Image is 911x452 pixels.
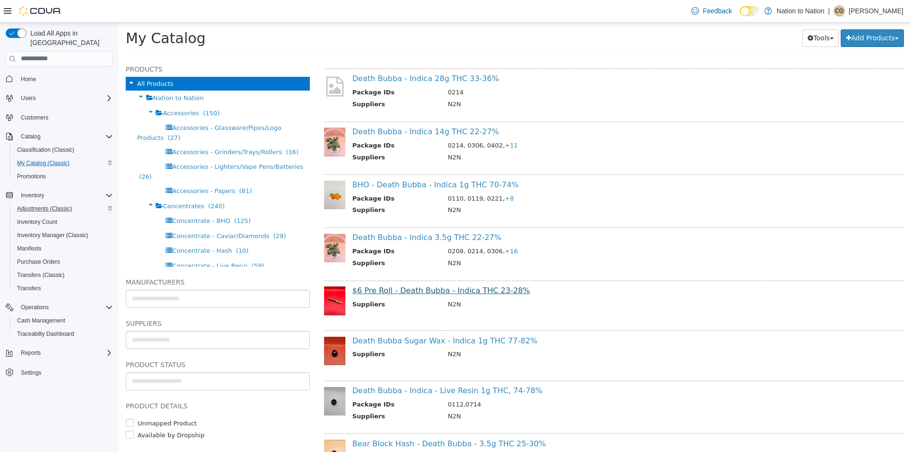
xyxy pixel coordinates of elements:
button: Catalog [17,131,44,142]
p: [PERSON_NAME] [849,5,903,17]
div: Cam Gottfriedson [834,5,845,17]
span: All Products [19,57,55,65]
span: (29) [155,210,167,217]
th: Suppliers [234,130,322,142]
button: Manifests [9,242,117,255]
a: Inventory Count [13,216,61,228]
a: Adjustments (Classic) [13,203,76,214]
span: (27) [49,111,62,119]
span: Inventory Count [13,216,113,228]
a: Death Bubba - Indica 28g THC 33-36% [234,51,381,60]
th: Package IDs [234,171,322,183]
a: Bear Block Hash - Death Bubba - 3.5g THC 25-30% [234,416,428,425]
span: Classification (Classic) [13,144,113,156]
a: Inventory Manager (Classic) [13,230,92,241]
span: Inventory Count [17,218,57,226]
span: Transfers (Classic) [13,269,113,281]
h5: Product Status [7,336,191,348]
a: Customers [17,112,52,123]
span: Customers [17,111,113,123]
th: Suppliers [234,77,322,89]
img: missing-image.png [205,52,227,75]
span: (16) [167,126,180,133]
span: Adjustments (Classic) [17,205,72,212]
img: 150 [205,211,227,240]
a: BHO - Death Bubba - Indica 1g THC 70-74% [234,157,400,166]
th: Package IDs [234,224,322,236]
span: 0110, 0119, 0221, [329,172,395,179]
a: $6 Pre Roll - Death Bubba - Indica THC 23-28% [234,263,412,272]
span: Home [17,73,113,85]
button: Catalog [2,130,117,143]
span: Concentrate - Hash [54,224,113,231]
span: Adjustments (Classic) [13,203,113,214]
button: Customers [2,111,117,124]
button: Traceabilty Dashboard [9,327,117,341]
span: Transfers (Classic) [17,271,65,279]
span: Purchase Orders [13,256,113,268]
a: Traceabilty Dashboard [13,328,78,340]
p: Nation to Nation [777,5,824,17]
th: Package IDs [234,377,322,389]
img: 150 [205,158,227,186]
button: Inventory Manager (Classic) [9,229,117,242]
button: Inventory [2,189,117,202]
span: +16 [386,225,399,232]
button: Tools [684,7,720,24]
span: (125) [115,194,132,202]
td: 0214 [322,65,764,77]
span: Customers [21,114,48,121]
td: N2N [322,277,764,289]
a: Settings [17,367,45,378]
td: N2N [322,327,764,339]
span: Accessories - Glassware/Pipes/Logo Products [19,101,163,118]
button: Settings [2,365,117,379]
span: Inventory Manager (Classic) [13,230,113,241]
img: Cova [19,6,62,16]
a: Death Bubba Sugar Wax - Indica 1g THC 77-82% [234,314,419,323]
button: My Catalog (Classic) [9,157,117,170]
span: Concentrate - Live Resin [54,240,129,247]
span: Home [21,75,36,83]
button: Inventory [17,190,48,201]
span: Feedback [703,6,732,16]
img: 150 [205,364,227,393]
button: Operations [17,302,53,313]
h5: Manufacturers [7,254,191,265]
span: (10) [117,224,130,231]
h5: Products [7,41,191,52]
span: Traceabilty Dashboard [17,330,74,338]
a: My Catalog (Classic) [13,157,74,169]
img: 150 [205,105,227,133]
a: Death Bubba - Indica - Live Resin 1g THC, 74-78% [234,363,424,372]
button: Users [17,92,39,104]
span: Operations [17,302,113,313]
a: Classification (Classic) [13,144,78,156]
span: Users [17,92,113,104]
a: Manifests [13,243,45,254]
span: Settings [21,369,41,377]
span: Load All Apps in [GEOGRAPHIC_DATA] [27,28,113,47]
span: 0214, 0306, 0402, [329,119,399,126]
span: Concentrates [44,180,85,187]
span: 0208, 0214, 0306, [329,225,399,232]
span: Operations [21,304,49,311]
span: Inventory [21,192,44,199]
button: Add Products [722,7,785,24]
nav: Complex example [6,68,113,404]
button: Classification (Classic) [9,143,117,157]
span: +11 [386,119,399,126]
a: Feedback [688,1,735,20]
span: Cash Management [13,315,113,326]
th: Suppliers [234,327,322,339]
button: Transfers (Classic) [9,268,117,282]
td: N2N [322,389,764,401]
span: Accessories - Papers [54,165,117,172]
span: My Catalog (Classic) [17,159,70,167]
th: Suppliers [234,389,322,401]
span: Manifests [13,243,113,254]
span: Transfers [13,283,113,294]
a: Death Bubba - Indica 3.5g THC 22-27% [234,210,383,219]
img: 150 [205,314,227,342]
